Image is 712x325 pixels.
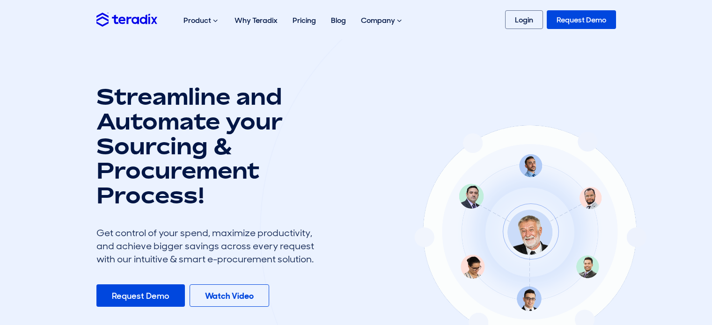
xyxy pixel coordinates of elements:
[96,84,321,208] h1: Streamline and Automate your Sourcing & Procurement Process!
[96,284,185,307] a: Request Demo
[96,226,321,266] div: Get control of your spend, maximize productivity, and achieve bigger savings across every request...
[353,6,411,36] div: Company
[227,6,285,35] a: Why Teradix
[505,10,543,29] a: Login
[96,13,157,26] img: Teradix logo
[285,6,323,35] a: Pricing
[205,290,254,302] b: Watch Video
[176,6,227,36] div: Product
[323,6,353,35] a: Blog
[190,284,269,307] a: Watch Video
[547,10,616,29] a: Request Demo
